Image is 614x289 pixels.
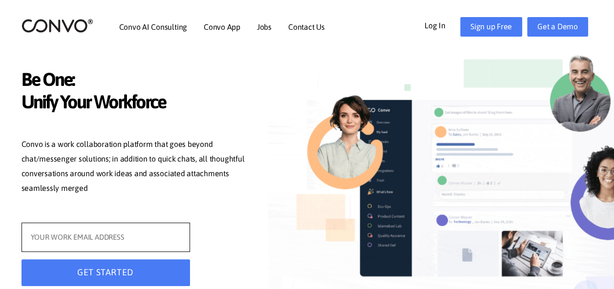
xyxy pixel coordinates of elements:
[119,23,187,31] a: Convo AI Consulting
[527,17,588,37] a: Get a Demo
[21,91,251,116] span: Unify Your Workforce
[21,259,190,286] button: GET STARTED
[21,68,251,93] span: Be One:
[424,17,460,33] a: Log In
[460,17,522,37] a: Sign up Free
[288,23,325,31] a: Contact Us
[21,137,251,198] p: Convo is a work collaboration platform that goes beyond chat/messenger solutions; in addition to ...
[21,223,190,252] input: YOUR WORK EMAIL ADDRESS
[21,18,93,33] img: logo_2.png
[204,23,240,31] a: Convo App
[257,23,272,31] a: Jobs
